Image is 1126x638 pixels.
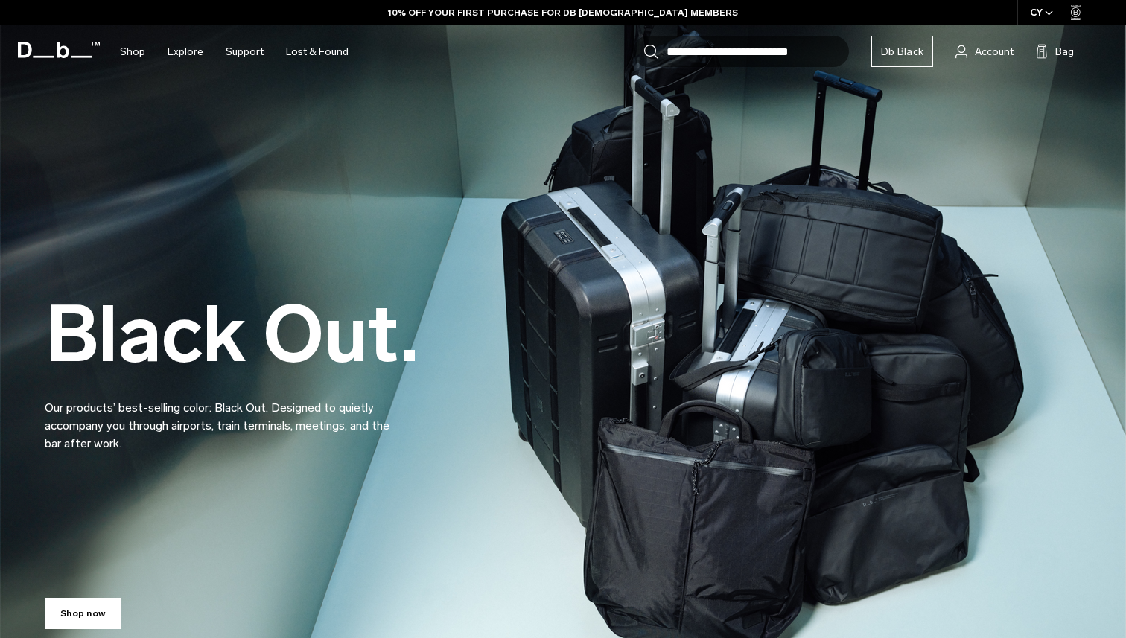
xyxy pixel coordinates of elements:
nav: Main Navigation [109,25,360,78]
button: Bag [1036,42,1074,60]
a: Support [226,25,264,78]
span: Bag [1055,44,1074,60]
a: Lost & Found [286,25,349,78]
p: Our products’ best-selling color: Black Out. Designed to quietly accompany you through airports, ... [45,381,402,453]
a: Shop now [45,598,121,629]
h2: Black Out. [45,296,419,374]
a: Account [955,42,1014,60]
span: Account [975,44,1014,60]
a: 10% OFF YOUR FIRST PURCHASE FOR DB [DEMOGRAPHIC_DATA] MEMBERS [388,6,738,19]
a: Explore [168,25,203,78]
a: Db Black [871,36,933,67]
a: Shop [120,25,145,78]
